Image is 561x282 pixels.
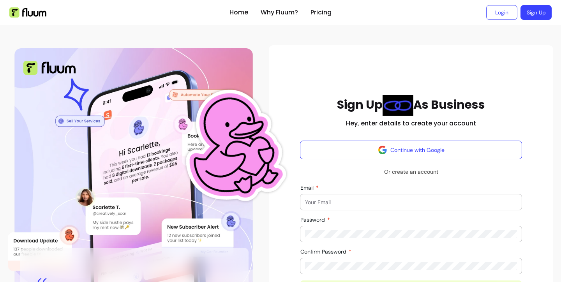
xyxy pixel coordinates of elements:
span: Confirm Password [300,248,348,255]
img: Fluum Duck sticker [168,60,296,233]
img: Fluum Logo [9,7,46,18]
img: link Blue [383,95,413,116]
img: avatar [378,145,387,155]
input: Password [305,230,517,238]
a: Login [486,5,517,20]
span: Or create an account [378,165,445,179]
a: Pricing [310,8,332,17]
img: Fluum Logo [23,61,76,75]
span: Password [300,216,326,223]
a: Why Fluum? [261,8,298,17]
h2: Hey, enter details to create your account [346,119,476,128]
a: Sign Up [520,5,552,20]
button: Continue with Google [300,141,522,159]
h1: Sign Up As Business [337,95,485,116]
input: Confirm Password [305,262,517,270]
span: Email [300,184,315,191]
input: Email [305,198,517,206]
a: Home [229,8,248,17]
